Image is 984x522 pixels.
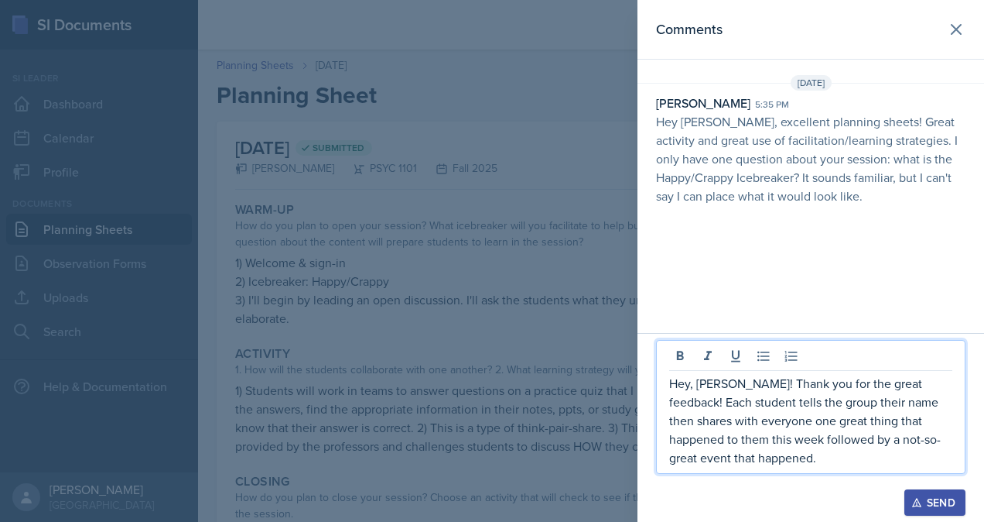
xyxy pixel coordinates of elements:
[656,19,723,40] h2: Comments
[914,496,955,509] div: Send
[904,489,965,516] button: Send
[656,94,750,112] div: [PERSON_NAME]
[656,112,965,205] p: Hey [PERSON_NAME], excellent planning sheets! Great activity and great use of facilitation/learni...
[755,98,789,112] div: 5:35 pm
[791,75,832,91] span: [DATE]
[669,374,952,467] p: Hey, [PERSON_NAME]! Thank you for the great feedback! Each student tells the group their name the...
